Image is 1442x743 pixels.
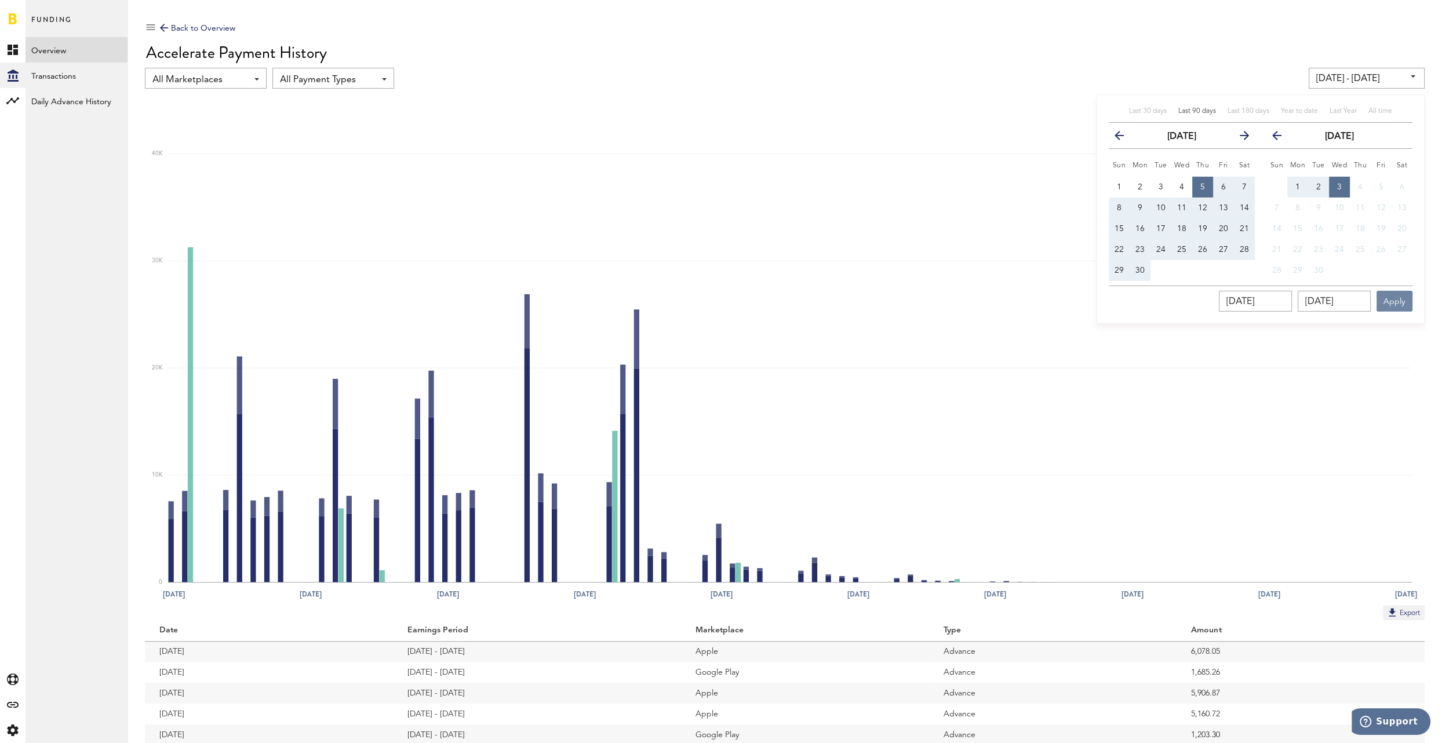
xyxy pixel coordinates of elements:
[1287,177,1308,197] button: 1
[1325,132,1354,141] strong: [DATE]
[1295,183,1300,191] span: 1
[1377,162,1386,169] small: Friday
[1358,183,1363,191] span: 4
[1392,177,1412,197] button: 6
[929,704,1177,724] td: Advance
[1330,108,1357,115] span: Last Year
[1192,218,1213,239] button: 19
[1308,239,1329,260] button: 23
[1133,162,1148,169] small: Monday
[1383,605,1425,620] button: Export
[1159,183,1163,191] span: 3
[1350,177,1371,197] button: 4
[929,662,1177,683] td: Advance
[1287,218,1308,239] button: 15
[1138,204,1142,212] span: 9
[1177,246,1186,254] span: 25
[1171,177,1192,197] button: 4
[1335,246,1344,254] span: 24
[1150,197,1171,218] button: 10
[31,13,72,37] span: Funding
[1191,626,1222,634] ng-transclude: Amount
[280,70,375,90] span: All Payment Types
[681,704,929,724] td: Apple
[1293,266,1302,274] span: 29
[1130,239,1150,260] button: 23
[1337,183,1342,191] span: 3
[848,589,870,599] text: [DATE]
[1219,291,1292,312] input: __/__/____
[1167,132,1196,141] strong: [DATE]
[1356,225,1365,233] span: 18
[1171,218,1192,239] button: 18
[1192,197,1213,218] button: 12
[1287,197,1308,218] button: 8
[1379,183,1383,191] span: 5
[152,151,163,156] text: 40K
[1115,225,1124,233] span: 15
[1356,204,1365,212] span: 11
[1287,260,1308,281] button: 29
[159,626,179,634] ng-transclude: Date
[1130,177,1150,197] button: 2
[1266,218,1287,239] button: 14
[1234,218,1255,239] button: 21
[1377,225,1386,233] span: 19
[1350,218,1371,239] button: 18
[1117,204,1121,212] span: 8
[1329,218,1350,239] button: 17
[1156,246,1166,254] span: 24
[1228,108,1269,115] span: Last 180 days
[1109,177,1130,197] button: 1
[1171,197,1192,218] button: 11
[929,641,1177,662] td: Advance
[1177,662,1425,683] td: 1,685.26
[1213,239,1234,260] button: 27
[1177,704,1425,724] td: 5,160.72
[1177,225,1186,233] span: 18
[1272,266,1281,274] span: 28
[437,589,459,599] text: [DATE]
[1117,183,1121,191] span: 1
[1272,246,1281,254] span: 21
[1397,204,1407,212] span: 13
[1213,218,1234,239] button: 20
[944,626,962,634] ng-transclude: Type
[1177,641,1425,662] td: 6,078.05
[1240,204,1249,212] span: 14
[159,580,162,585] text: 0
[1174,162,1190,169] small: Wednesday
[300,589,322,599] text: [DATE]
[1219,162,1228,169] small: Friday
[1150,239,1171,260] button: 24
[1258,589,1280,599] text: [DATE]
[1135,266,1145,274] span: 30
[1266,197,1287,218] button: 7
[1198,246,1207,254] span: 26
[1115,246,1124,254] span: 22
[1290,162,1306,169] small: Monday
[1356,246,1365,254] span: 25
[1392,239,1412,260] button: 27
[1329,239,1350,260] button: 24
[1198,204,1207,212] span: 12
[1177,683,1425,704] td: 5,906.87
[1221,183,1226,191] span: 6
[1171,239,1192,260] button: 25
[1397,225,1407,233] span: 20
[145,641,393,662] td: [DATE]
[1109,218,1130,239] button: 15
[1332,162,1348,169] small: Wednesday
[1130,260,1150,281] button: 30
[1121,589,1144,599] text: [DATE]
[1179,183,1184,191] span: 4
[711,589,733,599] text: [DATE]
[1150,177,1171,197] button: 3
[1335,204,1344,212] span: 10
[152,258,163,264] text: 30K
[1368,108,1392,115] span: All time
[26,63,128,88] a: Transactions
[1130,197,1150,218] button: 9
[1109,197,1130,218] button: 8
[145,662,393,683] td: [DATE]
